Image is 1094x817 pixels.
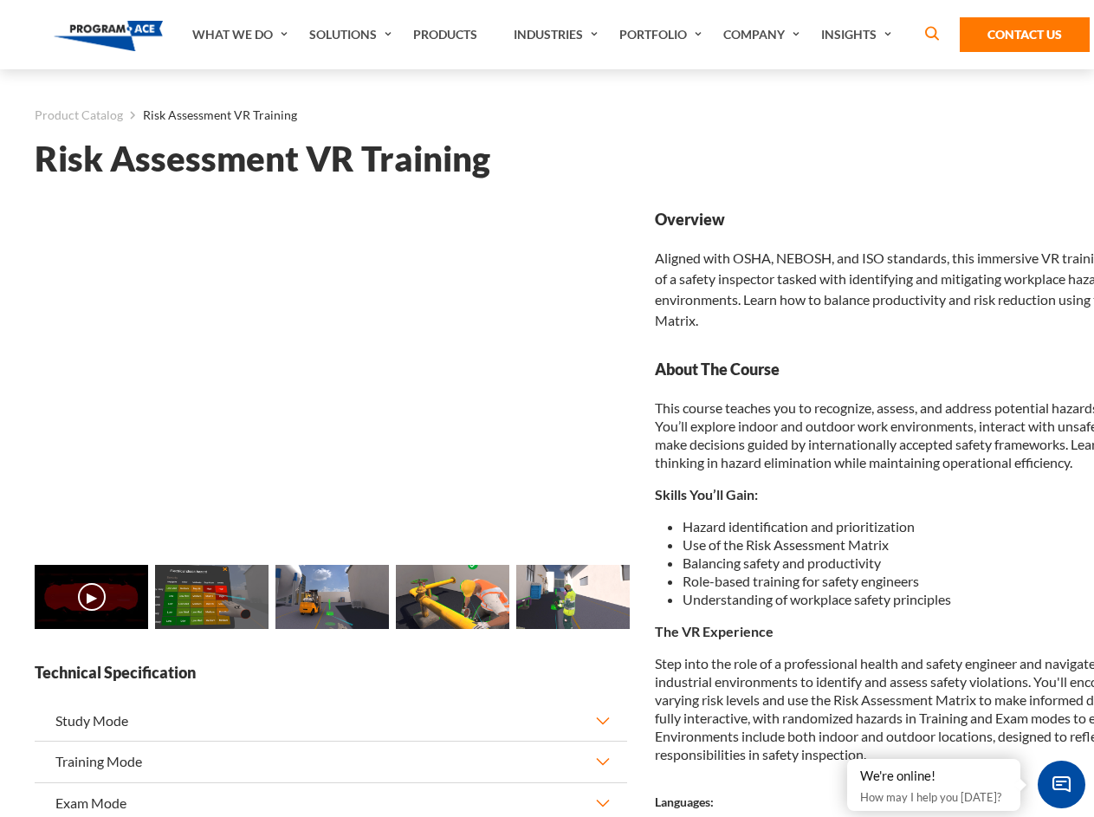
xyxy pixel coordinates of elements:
[123,104,297,126] li: Risk Assessment VR Training
[155,565,269,629] img: Risk Assessment VR Training - Preview 1
[396,565,509,629] img: Risk Assessment VR Training - Preview 3
[275,565,389,629] img: Risk Assessment VR Training - Preview 2
[35,742,627,781] button: Training Mode
[1038,761,1085,808] span: Chat Widget
[35,209,627,542] iframe: Risk Assessment VR Training - Video 0
[860,768,1007,785] div: We're online!
[35,701,627,741] button: Study Mode
[54,21,164,51] img: Program-Ace
[655,794,714,809] strong: Languages:
[35,104,123,126] a: Product Catalog
[35,662,627,684] strong: Technical Specification
[516,565,630,629] img: Risk Assessment VR Training - Preview 4
[78,583,106,611] button: ▶
[35,565,148,629] img: Risk Assessment VR Training - Video 0
[860,787,1007,807] p: How may I help you [DATE]?
[960,17,1090,52] a: Contact Us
